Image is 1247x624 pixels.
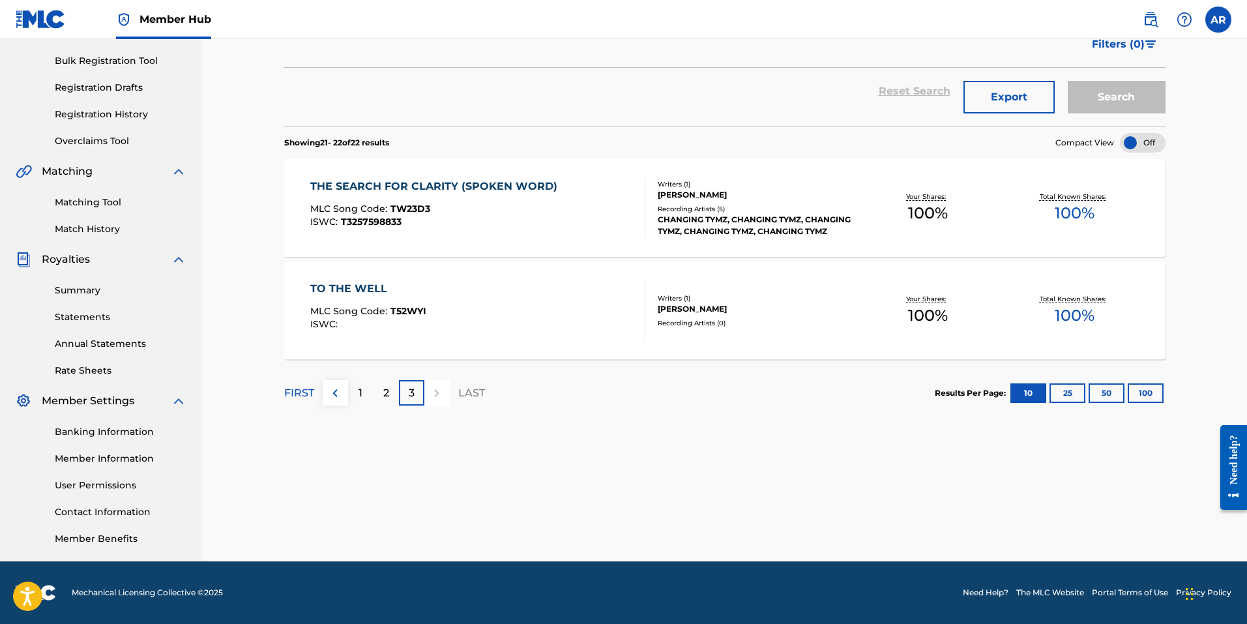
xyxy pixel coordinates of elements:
[1084,28,1166,61] button: Filters (0)
[409,385,415,401] p: 3
[55,532,186,546] a: Member Benefits
[55,425,186,439] a: Banking Information
[658,179,855,189] div: Writers ( 1 )
[284,261,1166,359] a: TO THE WELLMLC Song Code:T52WYIISWC:Writers (1)[PERSON_NAME]Recording Artists (0)Your Shares:100%...
[908,304,948,327] span: 100 %
[55,196,186,209] a: Matching Tool
[310,216,341,228] span: ISWC :
[55,364,186,378] a: Rate Sheets
[42,164,93,179] span: Matching
[16,164,32,179] img: Matching
[1137,7,1164,33] a: Public Search
[359,385,362,401] p: 1
[341,216,402,228] span: T3257598833
[1092,37,1145,52] span: Filters ( 0 )
[963,587,1008,599] a: Need Help?
[327,385,343,401] img: left
[1055,304,1094,327] span: 100 %
[55,222,186,236] a: Match History
[1143,12,1158,27] img: search
[1210,415,1247,520] iframe: Resource Center
[906,294,949,304] p: Your Shares:
[55,479,186,492] a: User Permissions
[55,134,186,148] a: Overclaims Tool
[1089,383,1124,403] button: 50
[284,159,1166,257] a: THE SEARCH FOR CLARITY (SPOKEN WORD)MLC Song Code:TW23D3ISWC:T3257598833Writers (1)[PERSON_NAME]R...
[55,284,186,297] a: Summary
[906,192,949,201] p: Your Shares:
[171,164,186,179] img: expand
[658,303,855,315] div: [PERSON_NAME]
[55,310,186,324] a: Statements
[171,393,186,409] img: expand
[1040,294,1109,304] p: Total Known Shares:
[310,318,341,330] span: ISWC :
[55,108,186,121] a: Registration History
[72,587,223,599] span: Mechanical Licensing Collective © 2025
[310,305,390,317] span: MLC Song Code :
[1040,192,1109,201] p: Total Known Shares:
[1092,587,1168,599] a: Portal Terms of Use
[658,318,855,328] div: Recording Artists ( 0 )
[1182,561,1247,624] iframe: Chat Widget
[1055,137,1114,149] span: Compact View
[1049,383,1085,403] button: 25
[284,385,314,401] p: FIRST
[458,385,485,401] p: LAST
[1186,574,1194,614] div: Drag
[42,393,134,409] span: Member Settings
[1055,201,1094,225] span: 100 %
[55,505,186,519] a: Contact Information
[383,385,389,401] p: 2
[1145,40,1156,48] img: filter
[55,81,186,95] a: Registration Drafts
[42,252,90,267] span: Royalties
[658,293,855,303] div: Writers ( 1 )
[16,393,31,409] img: Member Settings
[139,12,211,27] span: Member Hub
[310,179,564,194] div: THE SEARCH FOR CLARITY (SPOKEN WORD)
[1205,7,1231,33] div: User Menu
[55,54,186,68] a: Bulk Registration Tool
[935,387,1009,399] p: Results Per Page:
[284,137,389,149] p: Showing 21 - 22 of 22 results
[1128,383,1164,403] button: 100
[171,252,186,267] img: expand
[55,452,186,466] a: Member Information
[1016,587,1084,599] a: The MLC Website
[310,281,426,297] div: TO THE WELL
[16,585,56,601] img: logo
[116,12,132,27] img: Top Rightsholder
[1176,587,1231,599] a: Privacy Policy
[908,201,948,225] span: 100 %
[55,337,186,351] a: Annual Statements
[390,203,430,215] span: TW23D3
[1171,7,1197,33] div: Help
[16,252,31,267] img: Royalties
[1177,12,1192,27] img: help
[390,305,426,317] span: T52WYI
[310,203,390,215] span: MLC Song Code :
[658,189,855,201] div: [PERSON_NAME]
[658,204,855,214] div: Recording Artists ( 5 )
[1010,383,1046,403] button: 10
[963,81,1055,113] button: Export
[16,10,66,29] img: MLC Logo
[658,214,855,237] div: CHANGING TYMZ, CHANGING TYMZ, CHANGING TYMZ, CHANGING TYMZ, CHANGING TYMZ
